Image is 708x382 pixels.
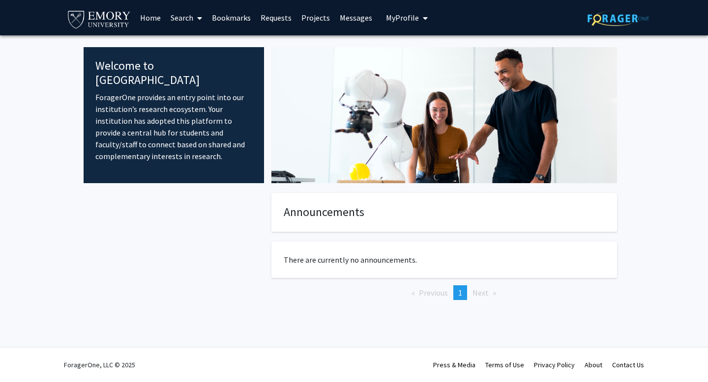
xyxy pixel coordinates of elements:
[166,0,207,35] a: Search
[534,360,575,369] a: Privacy Policy
[271,47,617,183] img: Cover Image
[271,285,617,300] ul: Pagination
[472,288,489,298] span: Next
[296,0,335,35] a: Projects
[7,338,42,375] iframe: Chat
[95,59,252,87] h4: Welcome to [GEOGRAPHIC_DATA]
[64,348,135,382] div: ForagerOne, LLC © 2025
[207,0,256,35] a: Bookmarks
[335,0,377,35] a: Messages
[485,360,524,369] a: Terms of Use
[66,8,132,30] img: Emory University Logo
[135,0,166,35] a: Home
[588,11,649,26] img: ForagerOne Logo
[458,288,462,298] span: 1
[284,254,605,266] p: There are currently no announcements.
[433,360,475,369] a: Press & Media
[612,360,644,369] a: Contact Us
[256,0,296,35] a: Requests
[585,360,602,369] a: About
[284,205,605,219] h4: Announcements
[419,288,448,298] span: Previous
[386,13,419,23] span: My Profile
[95,91,252,162] p: ForagerOne provides an entry point into our institution’s research ecosystem. Your institution ha...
